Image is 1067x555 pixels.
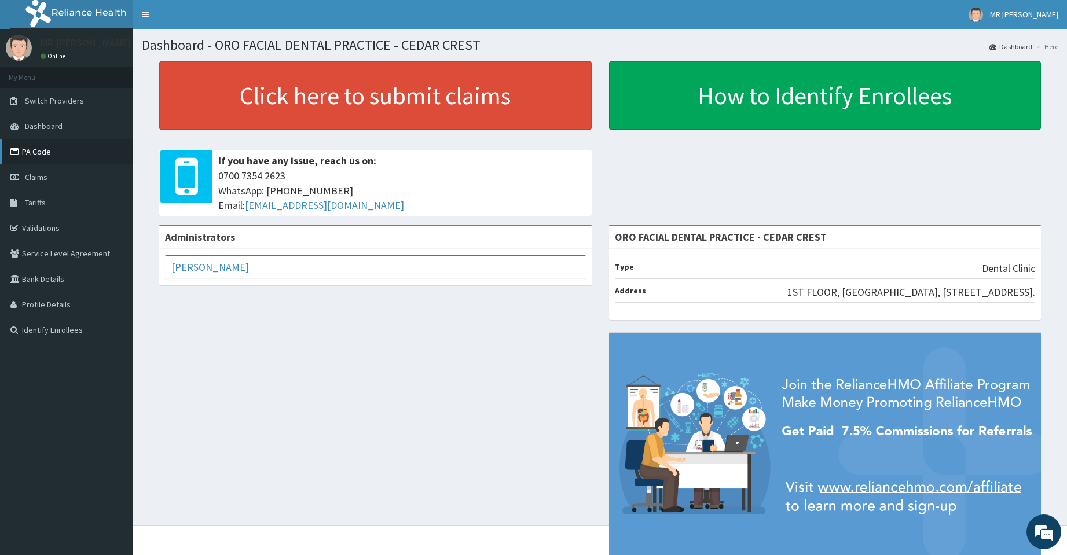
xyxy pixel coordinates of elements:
[989,42,1032,52] a: Dashboard
[218,154,376,167] b: If you have any issue, reach us on:
[787,285,1035,300] p: 1ST FLOOR, [GEOGRAPHIC_DATA], [STREET_ADDRESS].
[159,61,592,130] a: Click here to submit claims
[1033,42,1058,52] li: Here
[982,261,1035,276] p: Dental Clinic
[25,197,46,208] span: Tariffs
[969,8,983,22] img: User Image
[25,172,47,182] span: Claims
[41,52,68,60] a: Online
[615,285,646,296] b: Address
[990,9,1058,20] span: MR [PERSON_NAME]
[165,230,235,244] b: Administrators
[615,230,827,244] strong: ORO FACIAL DENTAL PRACTICE - CEDAR CREST
[41,38,131,48] p: MR [PERSON_NAME]
[609,61,1042,130] a: How to Identify Enrollees
[25,95,84,106] span: Switch Providers
[6,35,32,61] img: User Image
[218,168,586,213] span: 0700 7354 2623 WhatsApp: [PHONE_NUMBER] Email:
[615,262,634,272] b: Type
[245,199,404,212] a: [EMAIL_ADDRESS][DOMAIN_NAME]
[142,38,1058,53] h1: Dashboard - ORO FACIAL DENTAL PRACTICE - CEDAR CREST
[171,260,249,274] a: [PERSON_NAME]
[25,121,63,131] span: Dashboard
